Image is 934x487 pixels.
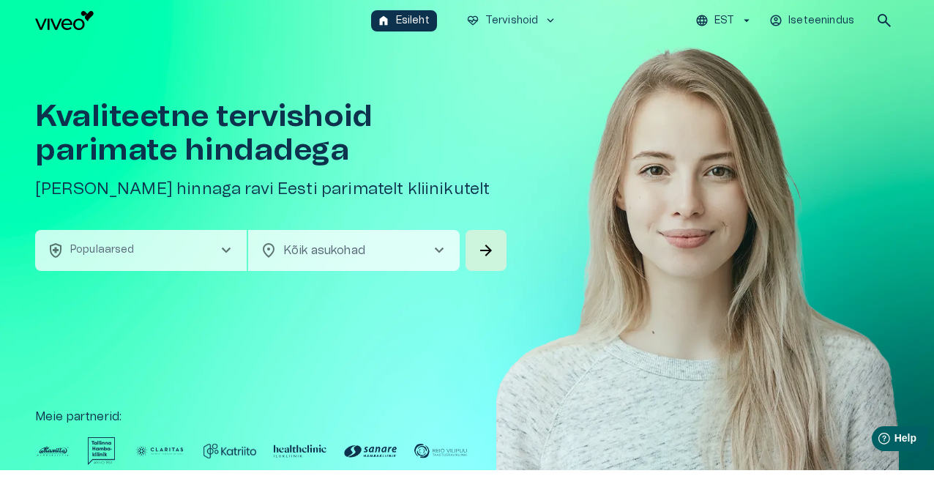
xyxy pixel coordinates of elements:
[870,6,899,35] button: open search modal
[693,10,755,31] button: EST
[133,437,186,465] img: Partner logo
[875,12,893,29] span: search
[203,437,256,465] img: Partner logo
[217,242,235,259] span: chevron_right
[260,242,277,259] span: location_on
[477,242,495,259] span: arrow_forward
[430,242,448,259] span: chevron_right
[283,242,407,259] p: Kõik asukohad
[466,14,479,27] span: ecg_heart
[47,242,64,259] span: health_and_safety
[414,437,467,465] img: Partner logo
[820,420,934,461] iframe: Help widget launcher
[35,11,365,30] a: Navigate to homepage
[396,13,430,29] p: Esileht
[35,408,899,425] p: Meie partnerid :
[460,10,564,31] button: ecg_heartTervishoidkeyboard_arrow_down
[35,179,509,200] h5: [PERSON_NAME] hinnaga ravi Eesti parimatelt kliinikutelt
[35,230,247,271] button: health_and_safetyPopulaarsedchevron_right
[466,230,507,271] button: Search
[767,10,858,31] button: Iseteenindus
[274,437,326,465] img: Partner logo
[35,100,509,167] h1: Kvaliteetne tervishoid parimate hindadega
[88,437,116,465] img: Partner logo
[714,13,734,29] p: EST
[344,437,397,465] img: Partner logo
[788,13,854,29] p: Iseteenindus
[35,11,94,30] img: Viveo logo
[544,14,557,27] span: keyboard_arrow_down
[371,10,437,31] button: homeEsileht
[35,437,70,465] img: Partner logo
[485,13,539,29] p: Tervishoid
[70,242,135,258] p: Populaarsed
[377,14,390,27] span: home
